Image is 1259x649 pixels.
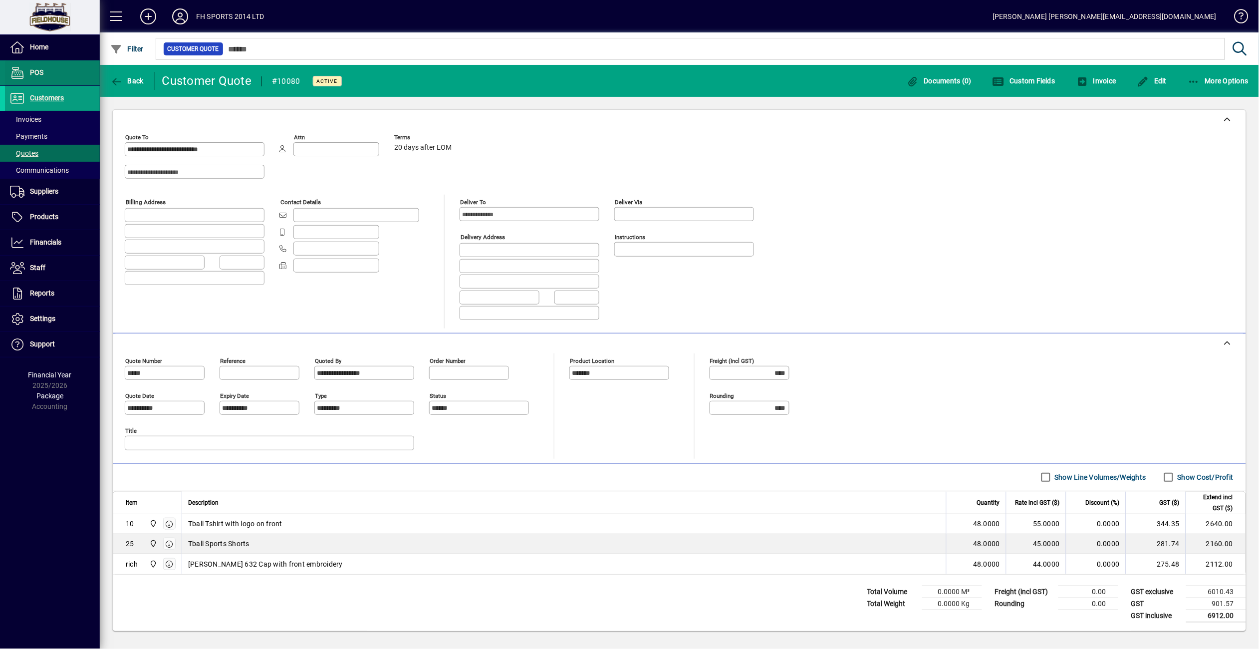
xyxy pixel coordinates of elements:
[220,357,246,364] mat-label: Reference
[196,8,264,24] div: FH SPORTS 2014 LTD
[10,132,47,140] span: Payments
[188,539,250,549] span: Tball Sports Shorts
[430,392,446,399] mat-label: Status
[30,43,48,51] span: Home
[188,497,219,508] span: Description
[125,427,137,434] mat-label: Title
[1137,77,1167,85] span: Edit
[1126,514,1186,534] td: 344.35
[710,357,755,364] mat-label: Freight (incl GST)
[125,392,154,399] mat-label: Quote date
[5,205,100,230] a: Products
[272,73,300,89] div: #10080
[168,44,219,54] span: Customer Quote
[5,179,100,204] a: Suppliers
[1135,72,1170,90] button: Edit
[5,230,100,255] a: Financials
[904,72,974,90] button: Documents (0)
[973,519,1000,529] span: 48.0000
[110,77,144,85] span: Back
[5,256,100,281] a: Staff
[30,213,58,221] span: Products
[30,315,55,323] span: Settings
[317,78,338,84] span: Active
[1074,72,1119,90] button: Invoice
[1012,559,1060,569] div: 44.0000
[1188,77,1249,85] span: More Options
[1186,72,1252,90] button: More Options
[1186,598,1246,610] td: 901.57
[315,392,327,399] mat-label: Type
[1058,598,1118,610] td: 0.00
[1227,2,1247,34] a: Knowledge Base
[220,392,249,399] mat-label: Expiry date
[30,264,45,272] span: Staff
[1176,472,1234,482] label: Show Cost/Profit
[1192,492,1233,514] span: Extend incl GST ($)
[1126,598,1186,610] td: GST
[10,166,69,174] span: Communications
[1066,514,1126,534] td: 0.0000
[1012,539,1060,549] div: 45.0000
[1066,554,1126,574] td: 0.0000
[710,392,734,399] mat-label: Rounding
[126,497,138,508] span: Item
[990,598,1058,610] td: Rounding
[147,518,158,529] span: Central
[108,40,146,58] button: Filter
[922,586,982,598] td: 0.0000 M³
[1186,554,1246,574] td: 2112.00
[1126,554,1186,574] td: 275.48
[5,281,100,306] a: Reports
[993,77,1055,85] span: Custom Fields
[990,72,1058,90] button: Custom Fields
[1160,497,1180,508] span: GST ($)
[5,145,100,162] a: Quotes
[1186,610,1246,622] td: 6912.00
[973,539,1000,549] span: 48.0000
[30,68,43,76] span: POS
[1126,610,1186,622] td: GST inclusive
[394,144,452,152] span: 20 days after EOM
[1126,586,1186,598] td: GST exclusive
[164,7,196,25] button: Profile
[394,134,454,141] span: Terms
[5,128,100,145] a: Payments
[5,111,100,128] a: Invoices
[5,307,100,331] a: Settings
[1053,472,1146,482] label: Show Line Volumes/Weights
[100,72,155,90] app-page-header-button: Back
[862,586,922,598] td: Total Volume
[1076,77,1116,85] span: Invoice
[188,519,282,529] span: Tball Tshirt with logo on front
[1186,534,1246,554] td: 2160.00
[1066,534,1126,554] td: 0.0000
[126,559,138,569] div: rich
[125,134,149,141] mat-label: Quote To
[5,332,100,357] a: Support
[1058,586,1118,598] td: 0.00
[30,340,55,348] span: Support
[430,357,466,364] mat-label: Order number
[30,94,64,102] span: Customers
[30,238,61,246] span: Financials
[30,289,54,297] span: Reports
[907,77,972,85] span: Documents (0)
[973,559,1000,569] span: 48.0000
[10,149,38,157] span: Quotes
[132,7,164,25] button: Add
[1012,519,1060,529] div: 55.0000
[1126,534,1186,554] td: 281.74
[5,35,100,60] a: Home
[615,199,642,206] mat-label: Deliver via
[615,234,645,241] mat-label: Instructions
[862,598,922,610] td: Total Weight
[5,60,100,85] a: POS
[294,134,305,141] mat-label: Attn
[1186,586,1246,598] td: 6010.43
[993,8,1217,24] div: [PERSON_NAME] [PERSON_NAME][EMAIL_ADDRESS][DOMAIN_NAME]
[10,115,41,123] span: Invoices
[30,187,58,195] span: Suppliers
[570,357,614,364] mat-label: Product location
[977,497,1000,508] span: Quantity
